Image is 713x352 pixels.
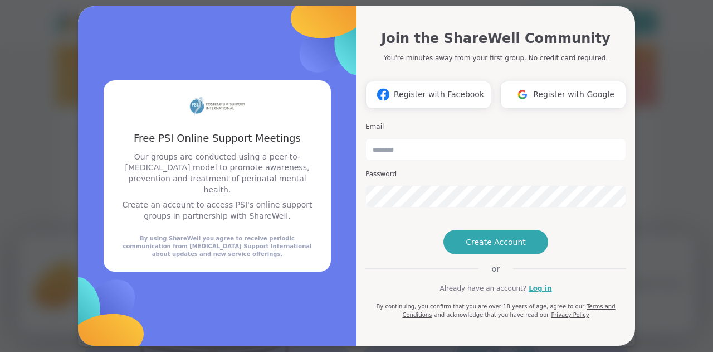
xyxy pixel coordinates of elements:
[500,81,626,109] button: Register with Google
[466,237,526,248] span: Create Account
[512,84,533,105] img: ShareWell Logomark
[381,28,610,49] h1: Join the ShareWell Community
[373,84,394,105] img: ShareWell Logomark
[529,283,551,293] a: Log in
[117,235,318,258] div: By using ShareWell you agree to receive periodic communication from [MEDICAL_DATA] Support Intern...
[365,122,626,132] h3: Email
[402,303,615,318] a: Terms and Conditions
[117,131,318,145] h3: Free PSI Online Support Meetings
[117,152,318,195] p: Our groups are conducted using a peer-to-[MEDICAL_DATA] model to promote awareness, prevention an...
[365,170,626,179] h3: Password
[533,89,614,100] span: Register with Google
[434,312,549,318] span: and acknowledge that you have read our
[439,283,526,293] span: Already have an account?
[189,94,245,118] img: partner logo
[478,263,513,274] span: or
[443,230,548,254] button: Create Account
[551,312,589,318] a: Privacy Policy
[365,81,491,109] button: Register with Facebook
[376,303,584,310] span: By continuing, you confirm that you are over 18 years of age, agree to our
[394,89,484,100] span: Register with Facebook
[384,53,608,63] p: You're minutes away from your first group. No credit card required.
[117,200,318,221] p: Create an account to access PSI's online support groups in partnership with ShareWell.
